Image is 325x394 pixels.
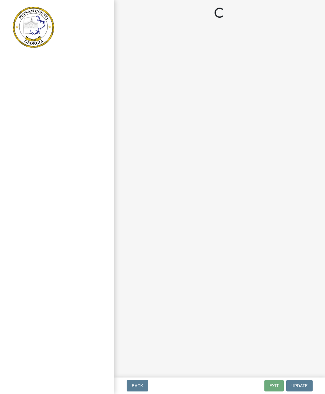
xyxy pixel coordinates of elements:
img: Putnam County, Georgia [13,7,54,48]
button: Back [127,380,148,391]
button: Exit [264,380,284,391]
button: Update [286,380,313,391]
span: Update [291,383,308,388]
span: Back [132,383,143,388]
